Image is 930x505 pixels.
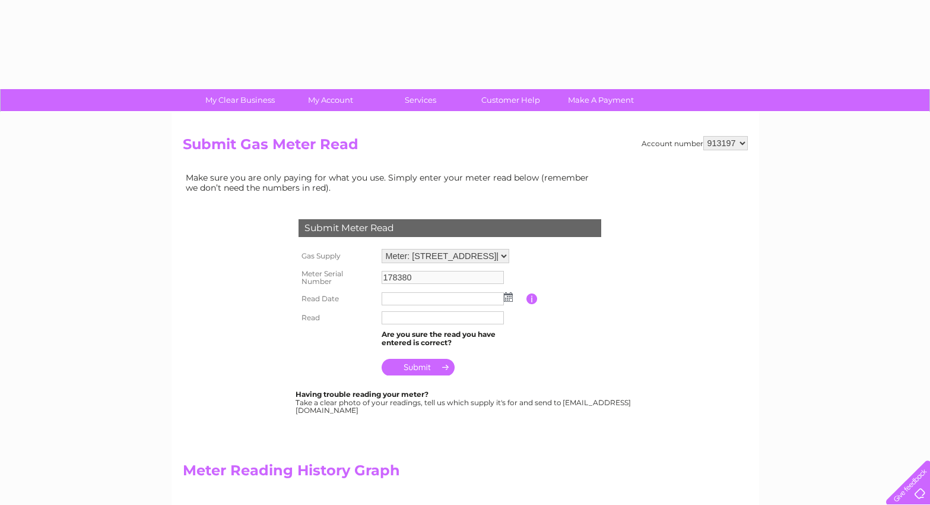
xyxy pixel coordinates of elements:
[642,136,748,150] div: Account number
[299,219,601,237] div: Submit Meter Read
[296,308,379,327] th: Read
[183,136,748,159] h2: Submit Gas Meter Read
[296,246,379,266] th: Gas Supply
[504,292,513,302] img: ...
[183,170,598,195] td: Make sure you are only paying for what you use. Simply enter your meter read below (remember we d...
[281,89,379,111] a: My Account
[183,462,598,485] h2: Meter Reading History Graph
[382,359,455,375] input: Submit
[372,89,469,111] a: Services
[552,89,650,111] a: Make A Payment
[526,293,538,304] input: Information
[296,390,429,399] b: Having trouble reading your meter?
[191,89,289,111] a: My Clear Business
[296,390,633,415] div: Take a clear photo of your readings, tell us which supply it's for and send to [EMAIL_ADDRESS][DO...
[379,327,526,350] td: Are you sure the read you have entered is correct?
[462,89,560,111] a: Customer Help
[296,289,379,308] th: Read Date
[296,266,379,290] th: Meter Serial Number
